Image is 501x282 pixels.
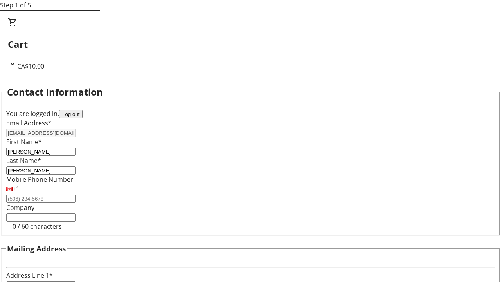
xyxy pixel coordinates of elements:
button: Log out [59,110,83,118]
h2: Cart [8,37,493,51]
div: CartCA$10.00 [8,18,493,71]
h2: Contact Information [7,85,103,99]
label: Last Name* [6,156,41,165]
h3: Mailing Address [7,243,66,254]
label: Company [6,203,34,212]
span: CA$10.00 [17,62,44,70]
tr-character-limit: 0 / 60 characters [13,222,62,231]
input: (506) 234-5678 [6,195,76,203]
label: Mobile Phone Number [6,175,73,184]
label: Email Address* [6,119,52,127]
label: Address Line 1* [6,271,53,280]
div: You are logged in. [6,109,495,118]
label: First Name* [6,137,42,146]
